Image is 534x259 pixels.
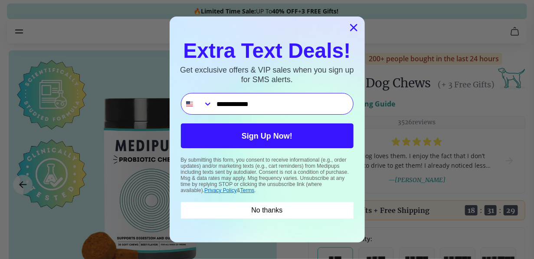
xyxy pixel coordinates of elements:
[204,187,237,193] a: Privacy Policy
[181,93,213,114] button: Search Countries
[181,202,354,219] button: No thanks
[346,20,361,35] button: Close dialog
[178,66,356,84] p: Get exclusive offers & VIP sales when you sign up for SMS alerts.
[183,39,351,62] span: Extra Text Deals!
[181,123,354,148] button: Sign Up Now!
[181,157,354,193] p: By submitting this form, you consent to receive informational (e.g., order updates) and/or market...
[240,187,255,193] a: Terms
[186,100,193,107] img: United States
